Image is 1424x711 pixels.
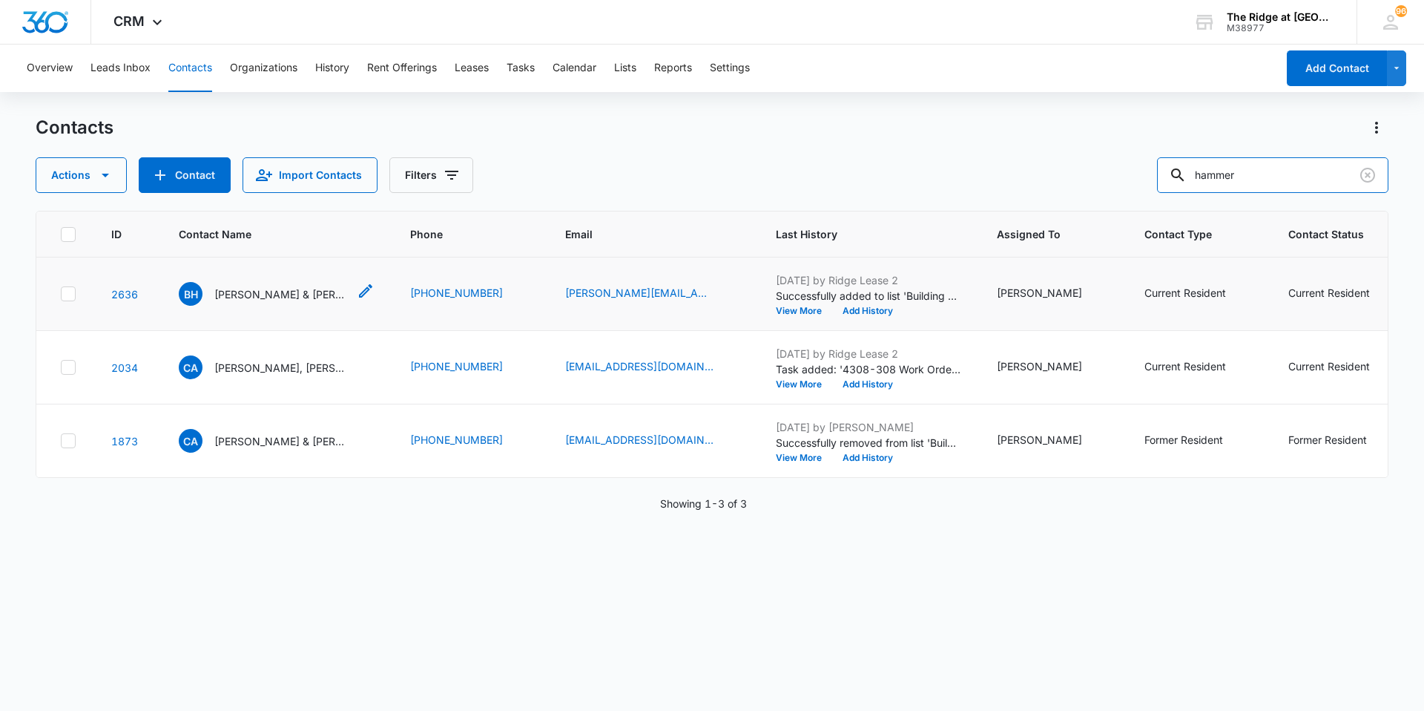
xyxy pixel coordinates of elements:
p: [PERSON_NAME], [PERSON_NAME] & [PERSON_NAME] [214,360,348,376]
p: [PERSON_NAME] & [PERSON_NAME] [214,433,348,449]
span: CRM [113,13,145,29]
p: [DATE] by Ridge Lease 2 [776,346,961,361]
button: Rent Offerings [367,45,437,92]
button: Add Contact [139,157,231,193]
a: [PERSON_NAME][EMAIL_ADDRESS][DOMAIN_NAME] [565,285,713,301]
button: Add History [832,453,903,462]
a: Navigate to contact details page for Cerena Arbogast, Christina Martinez & Jessie Hammer [111,361,138,374]
p: [DATE] by [PERSON_NAME] [776,419,961,435]
button: Tasks [507,45,535,92]
button: Import Contacts [243,157,378,193]
div: Current Resident [1144,285,1226,301]
button: Leases [455,45,489,92]
div: Former Resident [1288,432,1367,448]
div: account name [1227,11,1335,23]
button: Add History [832,380,903,389]
button: Calendar [553,45,596,92]
span: 96 [1395,5,1407,17]
p: [DATE] by Ridge Lease 2 [776,272,961,288]
div: Phone - (720) 487-7890 - Select to Edit Field [410,432,530,450]
a: [PHONE_NUMBER] [410,432,503,448]
div: Contact Status - Former Resident - Select to Edit Field [1288,432,1394,450]
span: Phone [410,226,508,242]
button: Actions [1365,116,1388,140]
span: Assigned To [997,226,1087,242]
span: ID [111,226,122,242]
span: Contact Name [179,226,353,242]
div: Contact Name - Cerena Arbogast & Jessie Hammer - Select to Edit Field [179,429,375,453]
button: Leads Inbox [90,45,151,92]
div: Contact Status - Current Resident - Select to Edit Field [1288,285,1397,303]
div: Contact Name - Brandy Hammer & Kathryn Hammer - Select to Edit Field [179,282,375,306]
button: View More [776,453,832,462]
div: Contact Type - Current Resident - Select to Edit Field [1144,285,1253,303]
p: Successfully added to list 'Building 4454 '. [776,288,961,304]
a: [PHONE_NUMBER] [410,285,503,301]
div: Contact Status - Current Resident - Select to Edit Field [1288,358,1397,376]
div: Email - brandy.hammer@outlook.com - Select to Edit Field [565,285,740,303]
a: Navigate to contact details page for Cerena Arbogast & Jessie Hammer [111,435,138,448]
button: Actions [36,157,127,193]
div: Assigned To - Davian Urrutia - Select to Edit Field [997,358,1109,376]
div: [PERSON_NAME] [997,358,1082,374]
div: Contact Name - Cerena Arbogast, Christina Martinez & Jessie Hammer - Select to Edit Field [179,355,375,379]
div: Contact Type - Current Resident - Select to Edit Field [1144,358,1253,376]
div: Phone - (720) 487-7890 - Select to Edit Field [410,358,530,376]
p: Showing 1-3 of 3 [660,496,747,511]
div: account id [1227,23,1335,33]
button: View More [776,307,832,315]
span: CA [179,355,202,379]
span: Contact Type [1144,226,1231,242]
div: Assigned To - Davian Urrutia - Select to Edit Field [997,432,1109,450]
button: Clear [1356,163,1379,187]
a: [EMAIL_ADDRESS][DOMAIN_NAME] [565,358,713,374]
div: Former Resident [1144,432,1223,448]
a: [EMAIL_ADDRESS][DOMAIN_NAME] [565,432,713,448]
div: Current Resident [1288,358,1370,374]
button: Filters [389,157,473,193]
input: Search Contacts [1157,157,1388,193]
div: Email - cerena872014@gmail.com - Select to Edit Field [565,358,740,376]
p: [PERSON_NAME] & [PERSON_NAME] [214,286,348,302]
div: Phone - (719) 367-3239 - Select to Edit Field [410,285,530,303]
a: Navigate to contact details page for Brandy Hammer & Kathryn Hammer [111,288,138,301]
button: View More [776,380,832,389]
button: History [315,45,349,92]
div: Current Resident [1144,358,1226,374]
div: Assigned To - Davian Urrutia - Select to Edit Field [997,285,1109,303]
span: Last History [776,226,940,242]
button: Add Contact [1287,50,1387,86]
span: BH [179,282,202,306]
button: Organizations [230,45,297,92]
h1: Contacts [36,117,113,139]
p: Task added: '4308-308 Work Order Kitchen Sink and Dishwasher' [776,361,961,377]
button: Overview [27,45,73,92]
button: Settings [710,45,750,92]
div: Current Resident [1288,285,1370,301]
div: notifications count [1395,5,1407,17]
div: [PERSON_NAME] [997,432,1082,448]
span: CA [179,429,202,453]
div: Email - arbogastcerena@gmail.com - Select to Edit Field [565,432,740,450]
button: Lists [614,45,636,92]
button: Reports [654,45,692,92]
span: Contact Status [1288,226,1375,242]
a: [PHONE_NUMBER] [410,358,503,374]
button: Add History [832,307,903,315]
p: Successfully removed from list 'Building 4458'. [776,435,961,450]
span: Email [565,226,719,242]
div: Contact Type - Former Resident - Select to Edit Field [1144,432,1250,450]
button: Contacts [168,45,212,92]
div: [PERSON_NAME] [997,285,1082,301]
